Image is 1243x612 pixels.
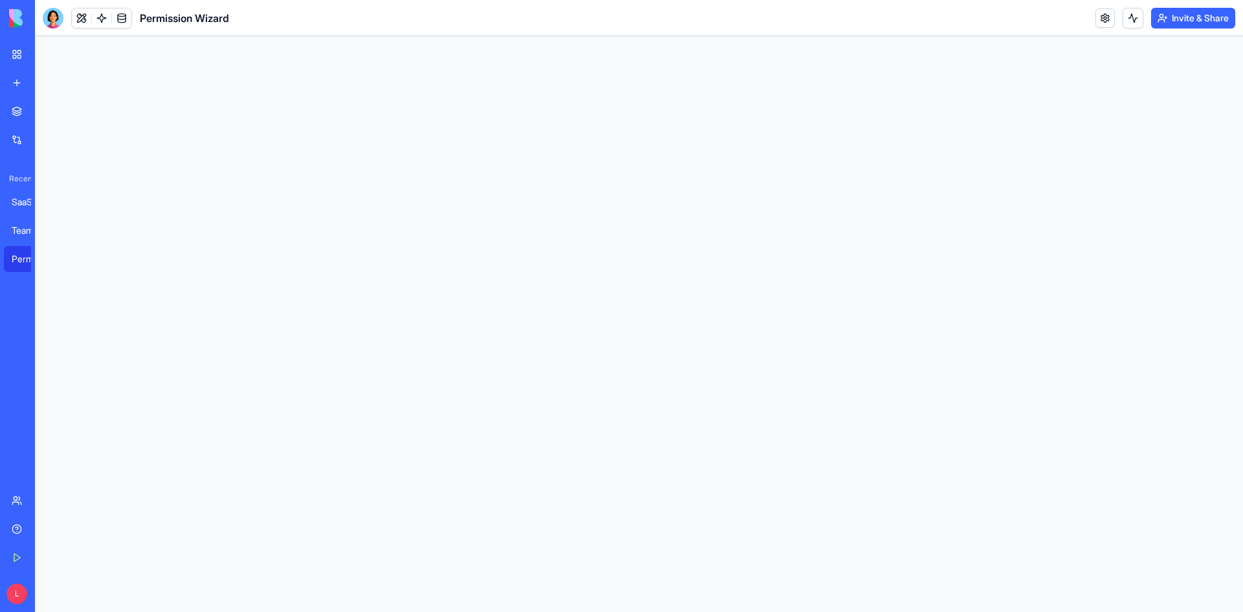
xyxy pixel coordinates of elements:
span: L [6,584,27,604]
a: Permission Wizard [4,246,56,272]
a: SaaS Member Management [4,189,56,215]
span: Permission Wizard [140,10,229,26]
span: Recent [4,174,31,184]
div: Permission Wizard [12,253,48,266]
div: SaaS Member Management [12,196,48,209]
img: logo [9,9,89,27]
a: Team Permissions Wizard [4,218,56,244]
div: Team Permissions Wizard [12,224,48,237]
button: Invite & Share [1151,8,1235,28]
